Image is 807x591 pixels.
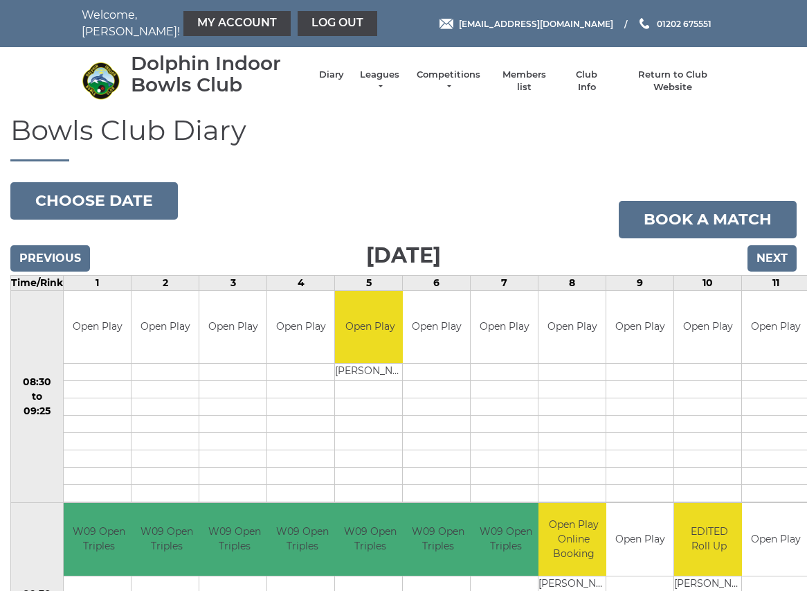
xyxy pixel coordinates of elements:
[567,69,607,94] a: Club Info
[335,503,405,576] td: W09 Open Triples
[335,291,405,364] td: Open Play
[674,291,741,364] td: Open Play
[183,11,291,36] a: My Account
[674,275,742,290] td: 10
[621,69,725,94] a: Return to Club Website
[471,275,538,290] td: 7
[199,503,269,576] td: W09 Open Triples
[64,503,134,576] td: W09 Open Triples
[132,275,199,290] td: 2
[298,11,377,36] a: Log out
[64,291,131,364] td: Open Play
[82,7,338,40] nav: Welcome, [PERSON_NAME]!
[335,275,403,290] td: 5
[471,503,541,576] td: W09 Open Triples
[606,503,673,576] td: Open Play
[403,275,471,290] td: 6
[267,503,337,576] td: W09 Open Triples
[640,18,649,29] img: Phone us
[495,69,552,94] a: Members list
[538,503,608,576] td: Open Play Online Booking
[267,275,335,290] td: 4
[538,291,606,364] td: Open Play
[747,245,797,272] input: Next
[606,291,673,364] td: Open Play
[403,503,473,576] td: W09 Open Triples
[619,201,797,238] a: Book a match
[10,245,90,272] input: Previous
[10,115,797,161] h1: Bowls Club Diary
[439,19,453,29] img: Email
[267,291,334,364] td: Open Play
[538,275,606,290] td: 8
[459,18,613,28] span: [EMAIL_ADDRESS][DOMAIN_NAME]
[674,503,744,576] td: EDITED Roll Up
[335,364,405,381] td: [PERSON_NAME]
[11,290,64,503] td: 08:30 to 09:25
[132,291,199,364] td: Open Play
[439,17,613,30] a: Email [EMAIL_ADDRESS][DOMAIN_NAME]
[606,275,674,290] td: 9
[358,69,401,94] a: Leagues
[64,275,132,290] td: 1
[11,275,64,290] td: Time/Rink
[319,69,344,81] a: Diary
[199,275,267,290] td: 3
[403,291,470,364] td: Open Play
[415,69,482,94] a: Competitions
[199,291,266,364] td: Open Play
[657,18,711,28] span: 01202 675551
[132,503,201,576] td: W09 Open Triples
[471,291,538,364] td: Open Play
[637,17,711,30] a: Phone us 01202 675551
[10,182,178,220] button: Choose date
[82,62,120,100] img: Dolphin Indoor Bowls Club
[131,53,305,96] div: Dolphin Indoor Bowls Club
